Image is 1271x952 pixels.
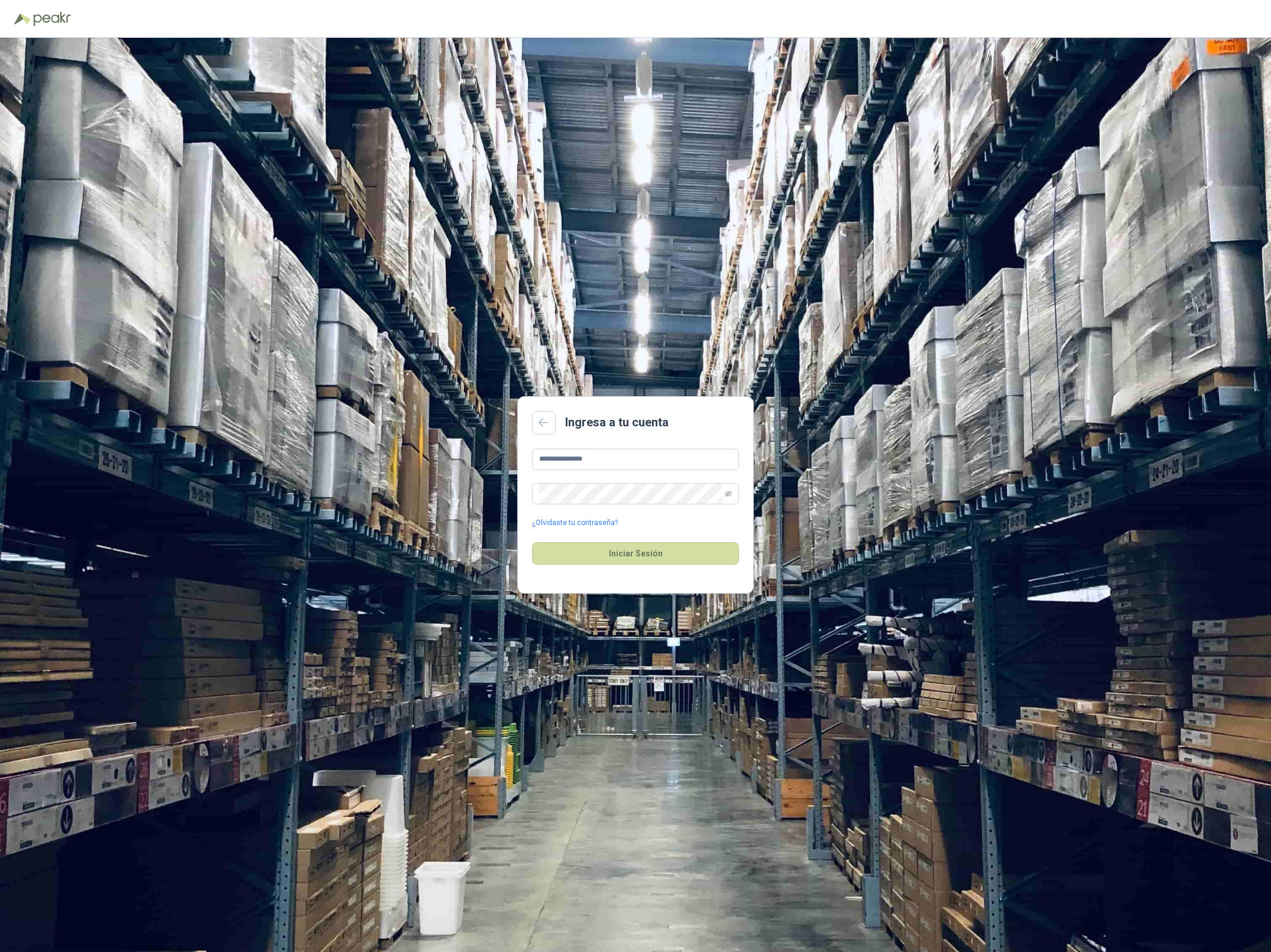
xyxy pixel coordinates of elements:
span: eye-invisible [725,490,732,497]
button: Iniciar Sesión [532,542,739,565]
h2: Ingresa a tu cuenta [565,413,669,432]
img: Logo [14,13,31,25]
img: Peakr [33,12,71,26]
a: ¿Olvidaste tu contraseña? [532,517,618,529]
